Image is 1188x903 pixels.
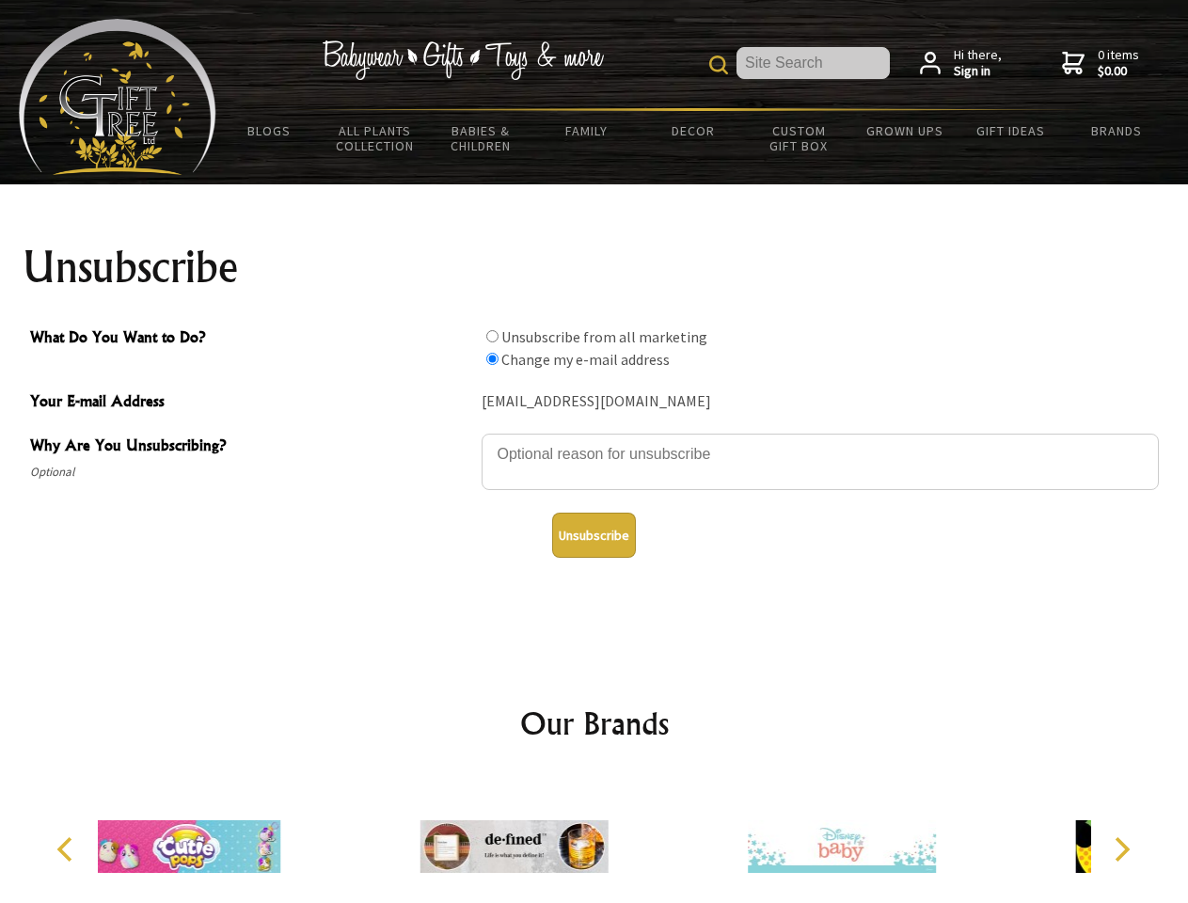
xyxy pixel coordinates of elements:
[30,325,472,353] span: What Do You Want to Do?
[428,111,534,166] a: Babies & Children
[851,111,958,150] a: Grown Ups
[216,111,323,150] a: BLOGS
[501,350,670,369] label: Change my e-mail address
[1098,46,1139,80] span: 0 items
[323,111,429,166] a: All Plants Collection
[482,434,1159,490] textarea: Why Are You Unsubscribing?
[486,353,499,365] input: What Do You Want to Do?
[746,111,852,166] a: Custom Gift Box
[958,111,1064,150] a: Gift Ideas
[1064,111,1170,150] a: Brands
[709,55,728,74] img: product search
[30,389,472,417] span: Your E-mail Address
[640,111,746,150] a: Decor
[954,47,1002,80] span: Hi there,
[19,19,216,175] img: Babyware - Gifts - Toys and more...
[322,40,604,80] img: Babywear - Gifts - Toys & more
[737,47,890,79] input: Site Search
[23,245,1166,290] h1: Unsubscribe
[47,829,88,870] button: Previous
[501,327,707,346] label: Unsubscribe from all marketing
[954,63,1002,80] strong: Sign in
[920,47,1002,80] a: Hi there,Sign in
[1062,47,1139,80] a: 0 items$0.00
[38,701,1151,746] h2: Our Brands
[482,388,1159,417] div: [EMAIL_ADDRESS][DOMAIN_NAME]
[534,111,641,150] a: Family
[30,461,472,483] span: Optional
[486,330,499,342] input: What Do You Want to Do?
[30,434,472,461] span: Why Are You Unsubscribing?
[1098,63,1139,80] strong: $0.00
[1101,829,1142,870] button: Next
[552,513,636,558] button: Unsubscribe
